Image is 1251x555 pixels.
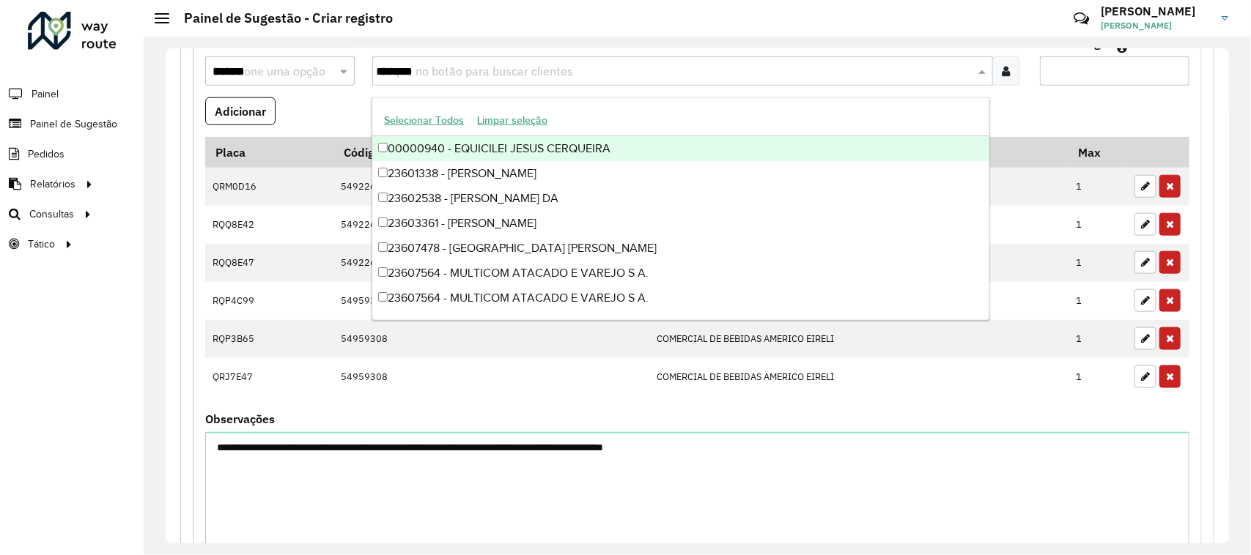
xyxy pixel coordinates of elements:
span: Relatórios [30,176,75,192]
td: COMERCIAL DE BEBIDAS AMERICO EIRELI [649,320,1068,358]
span: Painel [32,86,59,102]
button: Selecionar Todos [377,109,470,132]
td: RQQ8E47 [205,244,333,282]
a: Contato Rápido [1066,3,1097,34]
td: RQP4C99 [205,282,333,320]
td: 1 [1069,282,1127,320]
td: RQP3B65 [205,320,333,358]
td: 54922624 [333,168,649,206]
div: 23603361 - [PERSON_NAME] [372,211,989,236]
div: 23607564 - MULTICOM ATACADO E VAREJO S A. [372,286,989,310]
h3: [PERSON_NAME] [1101,4,1211,18]
span: [PERSON_NAME] [1101,19,1211,32]
td: 54959308 [333,282,649,320]
span: Consultas [29,206,74,222]
td: 1 [1069,358,1127,396]
button: Limpar seleção [470,109,554,132]
td: QRJ7E47 [205,358,333,396]
div: 23601338 - [PERSON_NAME] [372,161,989,186]
div: 23607719 - SENDAS DISTRIBUIDORA S A [372,310,989,335]
td: 1 [1069,206,1127,244]
div: 23607564 - MULTICOM ATACADO E VAREJO S A. [372,261,989,286]
label: Observações [205,410,275,428]
span: Tático [28,236,55,252]
td: 54922624 [333,244,649,282]
div: 23602538 - [PERSON_NAME] DA [372,186,989,211]
td: QRM0D16 [205,168,333,206]
div: 00000940 - EQUICILEI JESUS CERQUEIRA [372,136,989,161]
span: Painel de Sugestão [30,116,117,132]
th: Placa [205,137,333,168]
td: 1 [1069,320,1127,358]
td: 1 [1069,244,1127,282]
td: RQQ8E42 [205,206,333,244]
td: 54959308 [333,358,649,396]
th: Max [1069,137,1127,168]
ng-dropdown-panel: Options list [372,97,990,321]
h2: Painel de Sugestão - Criar registro [169,10,393,26]
div: 23607478 - [GEOGRAPHIC_DATA] [PERSON_NAME] [372,236,989,261]
button: Adicionar [205,97,276,125]
span: Pedidos [28,146,64,162]
td: COMERCIAL DE BEBIDAS AMERICO EIRELI [649,358,1068,396]
td: 1 [1069,168,1127,206]
td: 54922624 [333,206,649,244]
th: Código Cliente [333,137,649,168]
td: 54959308 [333,320,649,358]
